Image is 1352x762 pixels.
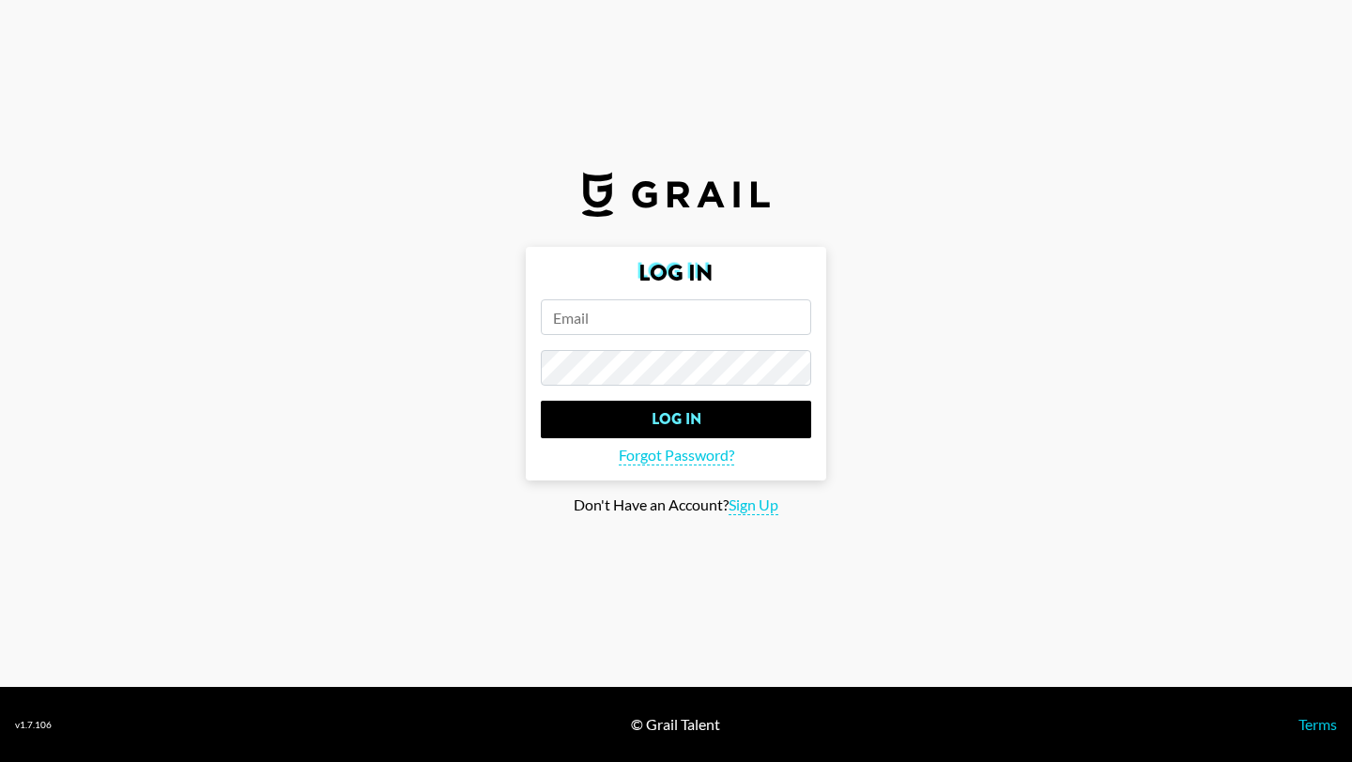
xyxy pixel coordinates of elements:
[541,401,811,438] input: Log In
[619,446,734,465] span: Forgot Password?
[15,719,52,731] div: v 1.7.106
[729,495,778,515] span: Sign Up
[582,172,770,217] img: Grail Talent Logo
[1298,715,1337,733] a: Terms
[15,495,1337,515] div: Don't Have an Account?
[541,299,811,335] input: Email
[631,715,720,734] div: © Grail Talent
[541,262,811,284] h2: Log In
